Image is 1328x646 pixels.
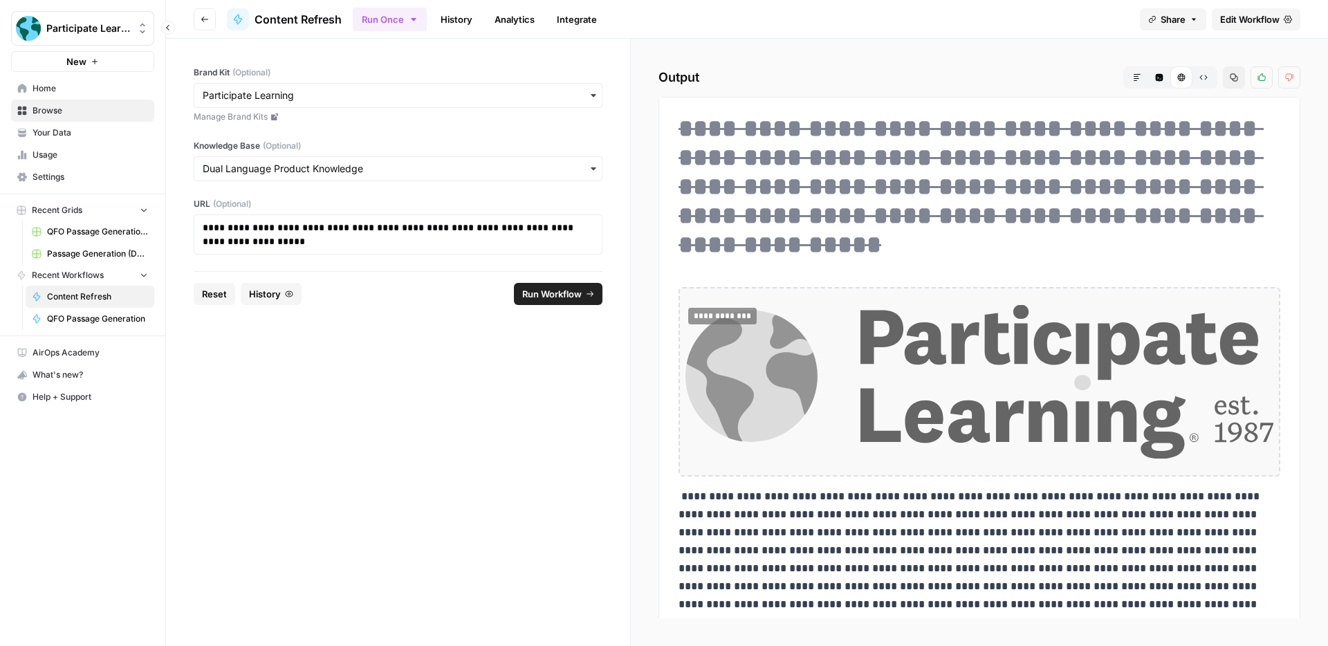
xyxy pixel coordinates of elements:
[232,66,270,79] span: (Optional)
[47,313,148,325] span: QFO Passage Generation
[194,198,602,210] label: URL
[33,149,148,161] span: Usage
[227,8,342,30] a: Content Refresh
[11,122,154,144] a: Your Data
[66,55,86,68] span: New
[33,104,148,117] span: Browse
[194,140,602,152] label: Knowledge Base
[514,283,602,305] button: Run Workflow
[47,248,148,260] span: Passage Generation (Deep Research) Grid
[11,265,154,286] button: Recent Workflows
[12,364,154,385] div: What's new?
[1212,8,1300,30] a: Edit Workflow
[33,171,148,183] span: Settings
[11,166,154,188] a: Settings
[33,127,148,139] span: Your Data
[26,308,154,330] a: QFO Passage Generation
[11,364,154,386] button: What's new?
[1220,12,1280,26] span: Edit Workflow
[203,162,593,176] input: Dual Language Product Knowledge
[26,221,154,243] a: QFO Passage Generation Grid
[263,140,301,152] span: (Optional)
[213,198,251,210] span: (Optional)
[11,100,154,122] a: Browse
[486,8,543,30] a: Analytics
[249,287,281,301] span: History
[202,287,227,301] span: Reset
[11,11,154,46] button: Workspace: Participate Learning
[194,66,602,79] label: Brand Kit
[241,283,302,305] button: History
[32,269,104,282] span: Recent Workflows
[194,283,235,305] button: Reset
[33,391,148,403] span: Help + Support
[11,342,154,364] a: AirOps Academy
[548,8,605,30] a: Integrate
[26,286,154,308] a: Content Refresh
[194,111,602,123] a: Manage Brand Kits
[32,204,82,216] span: Recent Grids
[26,243,154,265] a: Passage Generation (Deep Research) Grid
[203,89,593,102] input: Participate Learning
[16,16,41,41] img: Participate Learning Logo
[33,347,148,359] span: AirOps Academy
[1161,12,1186,26] span: Share
[255,11,342,28] span: Content Refresh
[11,77,154,100] a: Home
[11,144,154,166] a: Usage
[432,8,481,30] a: History
[46,21,130,35] span: Participate Learning
[47,225,148,238] span: QFO Passage Generation Grid
[522,287,582,301] span: Run Workflow
[1140,8,1206,30] button: Share
[658,66,1300,89] h2: Output
[353,8,427,31] button: Run Once
[33,82,148,95] span: Home
[11,386,154,408] button: Help + Support
[47,290,148,303] span: Content Refresh
[11,51,154,72] button: New
[11,200,154,221] button: Recent Grids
